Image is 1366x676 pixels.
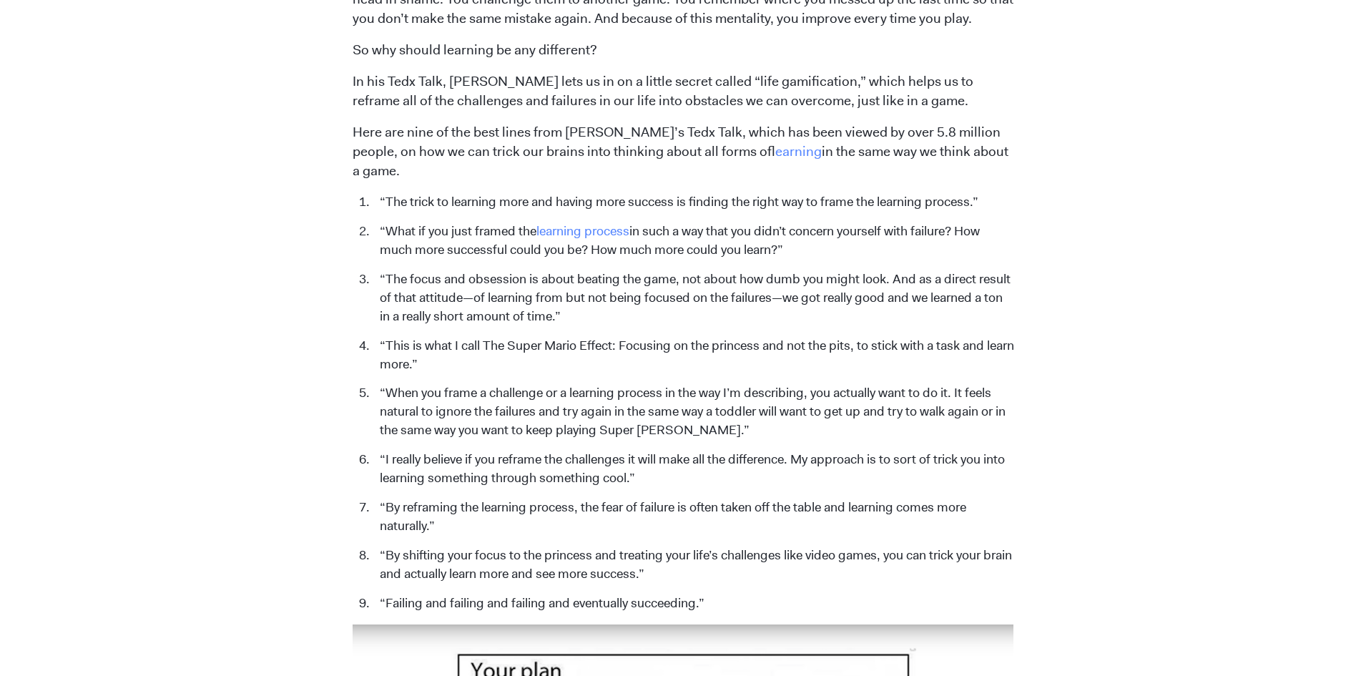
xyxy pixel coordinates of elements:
[373,547,1014,584] li: “By shifting your focus to the princess and treating your life’s challenges like video games, you...
[536,222,629,240] a: learning process
[373,222,1014,260] li: “What if you just framed the in such a way that you didn’t concern yourself with failure? How muc...
[373,337,1014,374] li: “This is what I call The Super Mario Effect: Focusing on the princess and not the pits, to stick ...
[775,142,822,160] a: learning
[373,193,1014,212] li: “The trick to learning more and having more success is finding the right way to frame the learnin...
[373,270,1014,326] li: “The focus and obsession is about beating the game, not about how dumb you might look. And as a d...
[373,384,1014,440] li: “When you frame a challenge or a learning process in the way I’m describing, you actually want to...
[373,594,1014,613] li: “Failing and failing and failing and eventually succeeding.”
[353,123,1014,181] p: Here are nine of the best lines from [PERSON_NAME]’s Tedx Talk, which has been viewed by over 5.8...
[353,72,1014,111] p: In his Tedx Talk, [PERSON_NAME] lets us in on a little secret called “life gamification,” which h...
[373,499,1014,536] li: “By reframing the learning process, the fear of failure is often taken off the table and learning...
[353,41,1014,60] p: So why should learning be any different?
[373,451,1014,488] li: “I really believe if you reframe the challenges it will make all the difference. My approach is t...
